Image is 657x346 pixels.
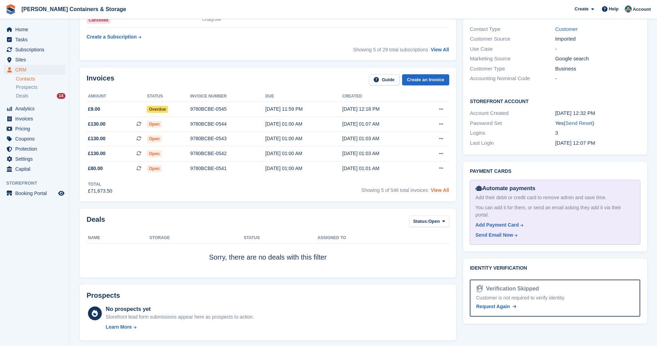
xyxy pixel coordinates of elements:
[88,181,112,187] div: Total
[106,305,254,313] div: No prospects yet
[57,93,65,99] div: 14
[575,6,588,12] span: Create
[3,144,65,154] a: menu
[342,165,419,172] div: [DATE] 01:01 AM
[3,65,65,75] a: menu
[147,91,190,102] th: Status
[147,150,162,157] span: Open
[106,323,132,331] div: Learn More
[106,323,254,331] a: Learn More
[476,204,634,219] div: You can add it for them, or send an email asking they add it via their portal.
[147,121,162,128] span: Open
[555,55,640,63] div: Google search
[3,154,65,164] a: menu
[3,104,65,113] a: menu
[265,150,342,157] div: [DATE] 01:00 AM
[16,93,28,99] span: Deals
[470,55,555,63] div: Marketing Source
[202,16,279,23] div: Chalgrove
[87,233,149,244] th: Name
[15,144,57,154] span: Protection
[353,47,428,52] span: Showing 5 of 29 total subscriptions
[87,31,141,43] a: Create a Subscription
[555,75,640,83] div: -
[3,25,65,34] a: menu
[88,135,106,142] span: £130.00
[476,303,516,310] a: Request Again
[470,45,555,53] div: Use Case
[190,120,265,128] div: 9780BCBE-0544
[87,91,147,102] th: Amount
[88,120,106,128] span: £130.00
[476,304,510,309] span: Request Again
[369,74,399,86] a: Guide
[476,231,513,239] div: Send Email Now
[3,55,65,65] a: menu
[147,135,162,142] span: Open
[342,91,419,102] th: Created
[563,120,594,126] span: ( )
[106,313,254,321] div: Storefront lead form submissions appear here as prospects to action.
[555,45,640,53] div: -
[470,35,555,43] div: Customer Source
[3,164,65,174] a: menu
[15,65,57,75] span: CRM
[87,74,114,86] h2: Invoices
[633,6,651,13] span: Account
[88,187,112,195] div: £71,673.50
[625,6,632,12] img: Julia Marcham
[190,150,265,157] div: 9780BCBE-0542
[16,84,37,91] span: Prospects
[88,165,103,172] span: £80.00
[470,265,640,271] h2: Identity verification
[555,65,640,73] div: Business
[147,165,162,172] span: Open
[470,109,555,117] div: Account Created
[609,6,619,12] span: Help
[413,218,428,225] span: Status:
[87,216,105,228] h2: Deals
[15,134,57,144] span: Coupons
[87,292,120,299] h2: Prospects
[265,91,342,102] th: Due
[476,184,634,193] div: Automate payments
[402,74,449,86] a: Create an Invoice
[3,134,65,144] a: menu
[15,164,57,174] span: Capital
[149,233,243,244] th: Storage
[6,180,69,187] span: Storefront
[476,221,519,229] div: Add Payment Card
[555,35,640,43] div: Imported
[15,154,57,164] span: Settings
[16,84,65,91] a: Prospects
[15,25,57,34] span: Home
[6,4,16,15] img: stora-icon-8386f47178a22dfd0bd8f6a31ec36ba5ce8667c1dd55bd0f319d3a0aa187defe.svg
[470,129,555,137] div: Logins
[318,233,449,244] th: Assigned to
[57,189,65,197] a: Preview store
[555,140,595,146] time: 2025-07-18 11:07:39 UTC
[15,114,57,124] span: Invoices
[15,35,57,44] span: Tasks
[555,26,578,32] a: Customer
[15,124,57,134] span: Pricing
[190,91,265,102] th: Invoice number
[244,233,318,244] th: Status
[476,285,483,293] img: Identity Verification Ready
[476,194,634,201] div: Add their debit or credit card to remove admin and save time.
[428,218,440,225] span: Open
[476,294,634,302] div: Customer is not required to verify identity.
[555,129,640,137] div: 3
[265,135,342,142] div: [DATE] 01:00 AM
[470,139,555,147] div: Last Login
[190,106,265,113] div: 9780BCBE-0545
[555,109,640,117] div: [DATE] 12:32 PM
[16,92,65,100] a: Deals 14
[342,120,419,128] div: [DATE] 01:07 AM
[15,188,57,198] span: Booking Portal
[87,17,110,24] div: Cancelled
[470,98,640,104] h2: Storefront Account
[3,124,65,134] a: menu
[470,65,555,73] div: Customer Type
[409,216,449,227] button: Status: Open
